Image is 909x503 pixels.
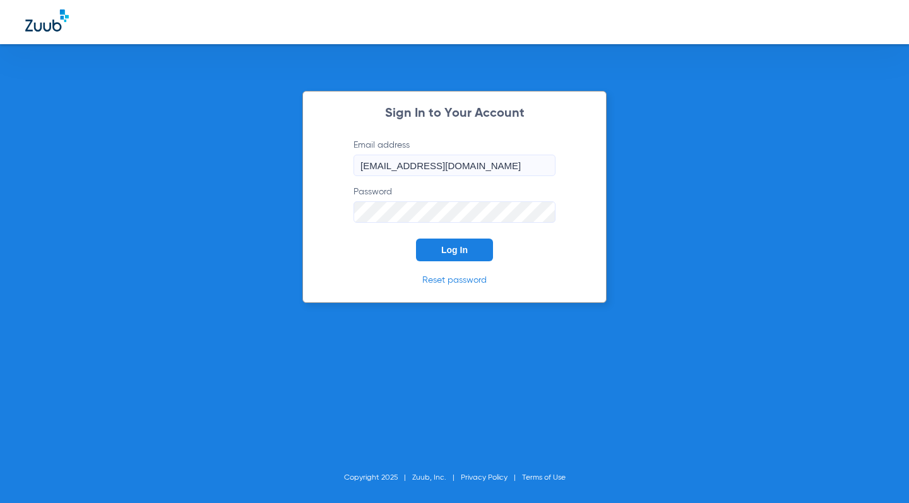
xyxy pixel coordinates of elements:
a: Privacy Policy [461,474,508,482]
iframe: Chat Widget [846,442,909,503]
input: Email address [353,155,555,176]
li: Zuub, Inc. [412,471,461,484]
input: Password [353,201,555,223]
li: Copyright 2025 [344,471,412,484]
h2: Sign In to Your Account [335,107,574,120]
img: Zuub Logo [25,9,69,32]
a: Terms of Use [522,474,566,482]
label: Email address [353,139,555,176]
span: Log In [441,245,468,255]
label: Password [353,186,555,223]
a: Reset password [422,276,487,285]
button: Log In [416,239,493,261]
